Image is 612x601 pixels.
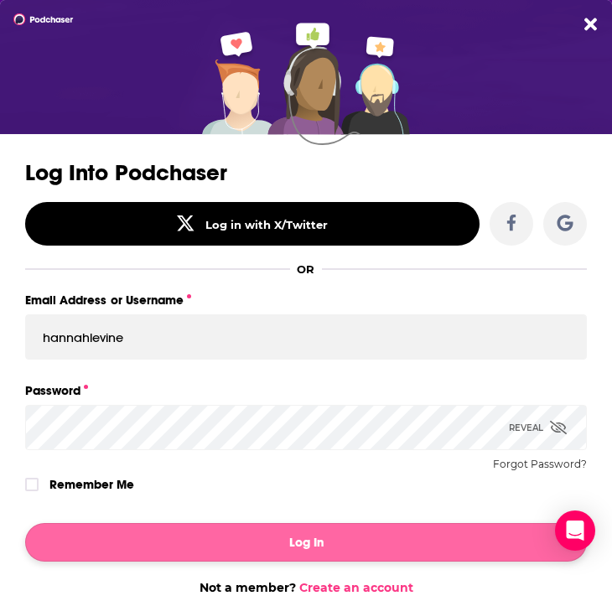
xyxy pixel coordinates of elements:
[509,405,567,450] div: Reveal
[25,289,587,311] label: Email Address or Username
[13,13,44,25] a: Podchaser - Follow, Share and Rate Podcasts
[25,380,587,402] label: Password
[25,314,587,360] input: Email Address or Username
[25,580,587,595] div: Not a member?
[25,202,480,246] button: Log in with X/Twitter
[297,262,314,276] div: OR
[584,15,597,34] button: Close Button
[299,580,413,595] a: Create an account
[205,218,329,231] div: Log in with X/Twitter
[13,13,74,25] img: Podchaser - Follow, Share and Rate Podcasts
[25,161,587,185] h3: Log Into Podchaser
[555,510,595,551] div: Open Intercom Messenger
[25,523,587,562] button: Log In
[49,474,134,495] label: Remember Me
[493,459,587,470] button: Forgot Password?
